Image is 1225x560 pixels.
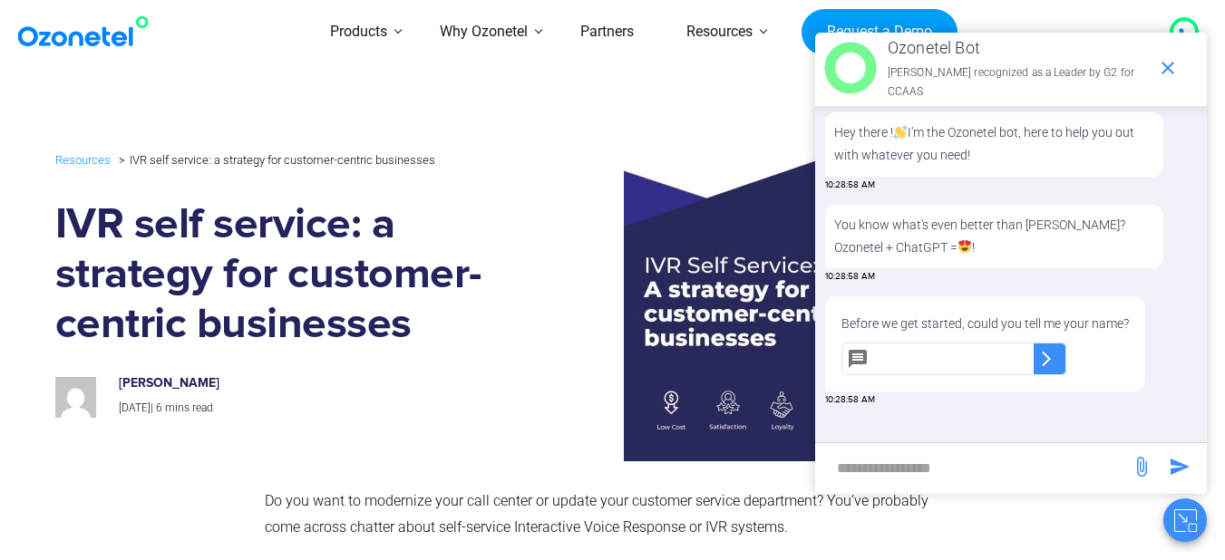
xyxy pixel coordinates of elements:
[888,34,1148,63] p: Ozonetel Bot
[841,313,1129,335] p: Before we get started, could you tell me your name?
[55,200,520,350] h1: IVR self service: a strategy for customer-centric businesses
[825,179,875,192] span: 10:28:58 AM
[894,126,907,139] img: 👋
[265,488,953,541] p: Do you want to modernize your call center or update your customer service department? You’ve prob...
[825,393,875,407] span: 10:28:58 AM
[834,121,1154,167] p: Hey there ! I'm the Ozonetel bot, here to help you out with whatever you need!
[1150,50,1186,86] span: end chat or minimize
[119,399,501,419] p: |
[824,452,1122,485] div: new-msg-input
[802,9,957,56] a: Request a Demo
[824,42,877,94] img: header
[55,150,111,170] a: Resources
[114,149,435,171] li: IVR self service: a strategy for customer-centric businesses
[119,401,151,414] span: [DATE]
[1123,449,1160,485] span: send message
[825,270,875,284] span: 10:28:58 AM
[1162,449,1198,485] span: send message
[958,240,971,253] img: 😍
[1163,498,1207,542] button: Close chat
[55,377,96,418] img: ccd51dcc6b70bf1fbe0579ea970ecb4917491bb0517df2acb65846e8d9adaf97
[119,376,501,391] h6: [PERSON_NAME]
[888,63,1148,102] p: [PERSON_NAME] recognized as a Leader by G2 for CCAAS
[165,401,213,414] span: mins read
[156,401,162,414] span: 6
[834,214,1154,259] p: You know what's even better than [PERSON_NAME]? Ozonetel + ChatGPT = !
